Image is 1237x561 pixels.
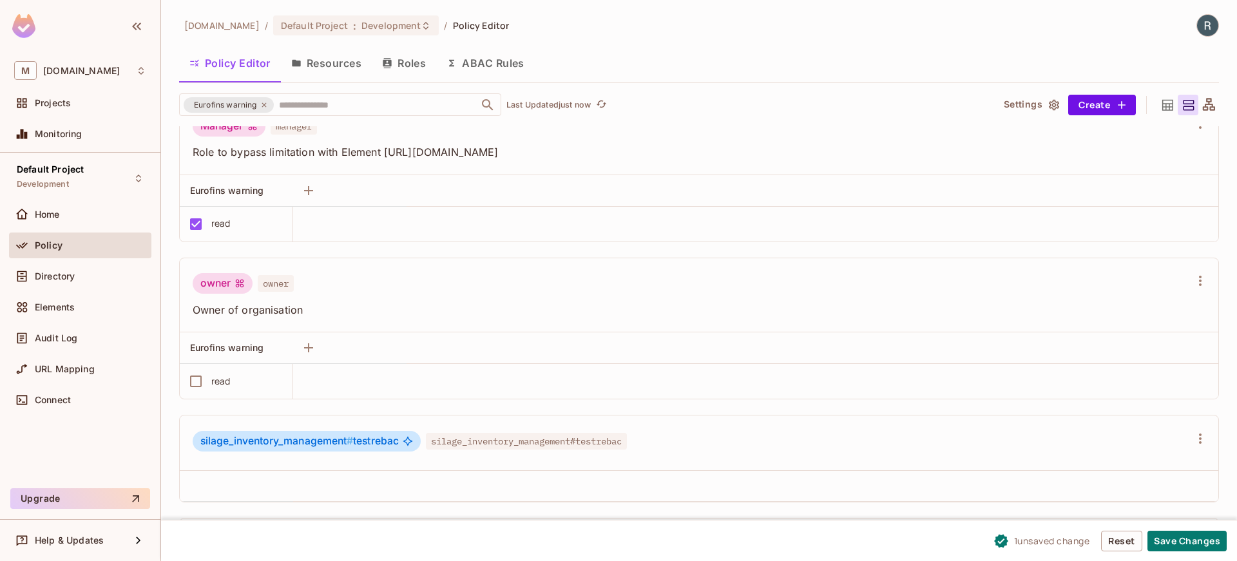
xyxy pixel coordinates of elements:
span: Refresh is not available in edit mode. [591,97,609,113]
span: silage_inventory_management [200,435,353,447]
button: ABAC Rules [436,47,535,79]
span: Policy Editor [453,19,510,32]
span: Eurofins warning [190,342,264,353]
button: Settings [999,95,1063,115]
span: silage_inventory_management#testrebac [426,433,627,450]
span: testrebac [200,435,399,448]
span: Elements [35,302,75,312]
span: Eurofins warning [190,185,264,196]
span: Connect [35,395,71,405]
div: read [211,374,231,388]
span: owner [258,275,294,292]
span: Owner of organisation [193,303,1190,317]
span: Audit Log [35,333,77,343]
span: Help & Updates [35,535,104,546]
button: refresh [593,97,609,113]
button: Save Changes [1147,531,1227,551]
span: Eurofins warning [186,99,264,111]
button: Policy Editor [179,47,281,79]
span: M [14,61,37,80]
img: SReyMgAAAABJRU5ErkJggg== [12,14,35,38]
span: Development [17,179,69,189]
span: URL Mapping [35,364,95,374]
span: manager [271,118,317,135]
button: Roles [372,47,436,79]
div: owner [193,273,253,294]
p: Last Updated just now [506,100,591,110]
span: : [352,21,357,31]
span: Default Project [17,164,84,175]
span: refresh [596,99,607,111]
span: Default Project [281,19,348,32]
div: Manager [193,116,265,137]
span: Projects [35,98,71,108]
button: Open [479,96,497,114]
span: Policy [35,240,62,251]
span: 1 unsaved change [1014,534,1090,547]
span: Role to bypass limitation with Element [URL][DOMAIN_NAME] [193,145,1190,159]
span: Development [361,19,421,32]
span: the active workspace [184,19,260,32]
button: Upgrade [10,488,150,509]
span: # [347,435,353,447]
div: Eurofins warning [184,97,274,113]
li: / [444,19,447,32]
span: Workspace: msfourrager.com [43,66,120,76]
button: Create [1068,95,1136,115]
button: Reset [1101,531,1142,551]
li: / [265,19,268,32]
span: Home [35,209,60,220]
button: Resources [281,47,372,79]
div: read [211,216,231,231]
span: Monitoring [35,129,82,139]
span: Directory [35,271,75,281]
img: Robin Simard [1197,15,1218,36]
